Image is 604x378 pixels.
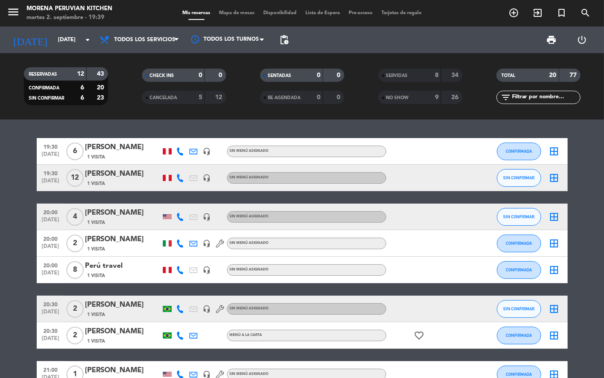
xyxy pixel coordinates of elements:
span: [DATE] [40,243,62,254]
div: [PERSON_NAME] [85,142,161,153]
span: 1 Visita [88,272,105,279]
span: 6 [66,143,84,160]
strong: 34 [451,72,460,78]
i: headset_mic [203,266,211,274]
button: menu [7,5,20,22]
span: print [546,35,557,45]
span: TOTAL [502,73,516,78]
div: [PERSON_NAME] [85,299,161,311]
span: 1 Visita [88,311,105,318]
span: SIN CONFIRMAR [503,214,535,219]
strong: 77 [569,72,578,78]
span: Disponibilidad [259,11,301,15]
span: pending_actions [279,35,289,45]
button: CONFIRMADA [497,261,541,279]
span: 8 [66,261,84,279]
strong: 0 [337,72,342,78]
strong: 0 [317,94,320,100]
span: 1 Visita [88,154,105,161]
i: border_all [549,173,560,183]
div: martes 2. septiembre - 19:39 [27,13,112,22]
span: Sin menú asignado [230,241,269,245]
span: NO SHOW [386,96,409,100]
button: SIN CONFIRMAR [497,208,541,226]
span: SIN CONFIRMAR [503,306,535,311]
span: RE AGENDADA [268,96,301,100]
i: add_circle_outline [508,8,519,18]
strong: 8 [435,72,439,78]
span: MENÚ A LA CARTA [230,333,262,337]
i: favorite_border [414,330,425,341]
span: CHECK INS [150,73,174,78]
span: 19:30 [40,141,62,151]
span: 20:30 [40,325,62,336]
span: Sin menú asignado [230,268,269,271]
i: border_all [549,238,560,249]
span: CONFIRMADA [29,86,60,90]
i: exit_to_app [532,8,543,18]
i: headset_mic [203,305,211,313]
i: power_settings_new [577,35,588,45]
span: 1 Visita [88,338,105,345]
strong: 6 [81,95,84,101]
strong: 20 [97,85,106,91]
strong: 0 [337,94,342,100]
i: headset_mic [203,147,211,155]
i: arrow_drop_down [82,35,93,45]
input: Filtrar por nombre... [512,93,580,102]
span: SENTADAS [268,73,292,78]
span: Sin menú asignado [230,176,269,179]
span: CONFIRMADA [506,149,532,154]
div: Perú travel [85,260,161,272]
i: border_all [549,146,560,157]
i: filter_list [501,92,512,103]
div: [PERSON_NAME] [85,326,161,337]
span: 2 [66,235,84,252]
span: RESERVADAS [29,72,58,77]
span: CANCELADA [150,96,177,100]
span: 1 Visita [88,219,105,226]
strong: 9 [435,94,439,100]
span: 4 [66,208,84,226]
button: CONFIRMADA [497,235,541,252]
span: [DATE] [40,336,62,346]
i: turned_in_not [556,8,567,18]
div: Morena Peruvian Kitchen [27,4,112,13]
strong: 0 [199,72,202,78]
span: 2 [66,327,84,344]
span: Todos los servicios [114,37,175,43]
span: 20:30 [40,299,62,309]
i: [DATE] [7,30,54,50]
i: headset_mic [203,174,211,182]
span: [DATE] [40,178,62,188]
span: CONFIRMADA [506,372,532,377]
strong: 26 [451,94,460,100]
span: CONFIRMADA [506,241,532,246]
span: SIN CONFIRMAR [29,96,65,100]
strong: 0 [219,72,224,78]
span: CONFIRMADA [506,333,532,338]
i: border_all [549,212,560,222]
span: Lista de Espera [301,11,344,15]
span: 12 [66,169,84,187]
div: LOG OUT [567,27,597,53]
div: [PERSON_NAME] [85,168,161,180]
span: 1 Visita [88,180,105,187]
span: Sin menú asignado [230,372,269,376]
span: 21:00 [40,364,62,374]
span: 19:30 [40,168,62,178]
span: Sin menú asignado [230,149,269,153]
span: [DATE] [40,151,62,162]
i: border_all [549,304,560,314]
span: SERVIDAS [386,73,408,78]
i: border_all [549,330,560,341]
strong: 12 [215,94,224,100]
i: headset_mic [203,213,211,221]
span: Sin menú asignado [230,307,269,310]
span: Pre-acceso [344,11,377,15]
i: search [580,8,591,18]
strong: 43 [97,71,106,77]
i: menu [7,5,20,19]
span: Tarjetas de regalo [377,11,426,15]
span: [DATE] [40,270,62,280]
